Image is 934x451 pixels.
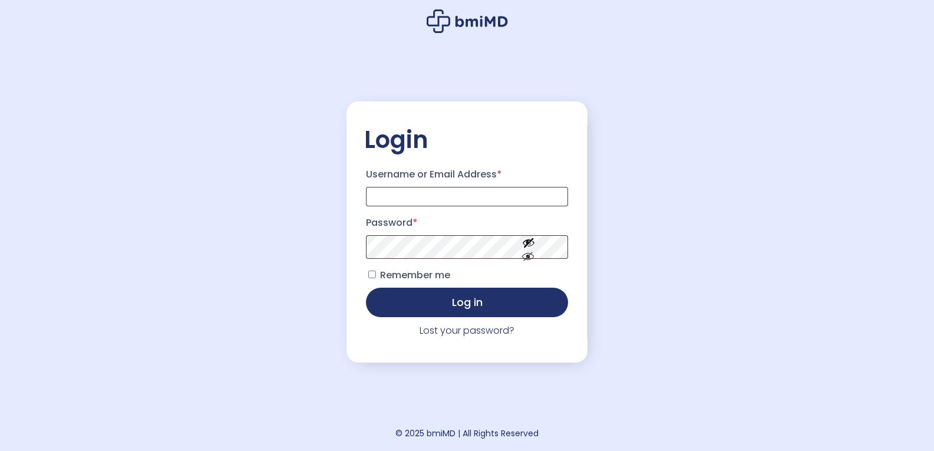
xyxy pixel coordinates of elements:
label: Password [366,213,568,232]
a: Lost your password? [420,324,514,337]
label: Username or Email Address [366,165,568,184]
span: Remember me [380,268,450,282]
button: Show password [496,226,562,267]
button: Log in [366,288,568,317]
h2: Login [364,125,570,154]
input: Remember me [368,271,376,278]
div: © 2025 bmiMD | All Rights Reserved [395,425,539,442]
